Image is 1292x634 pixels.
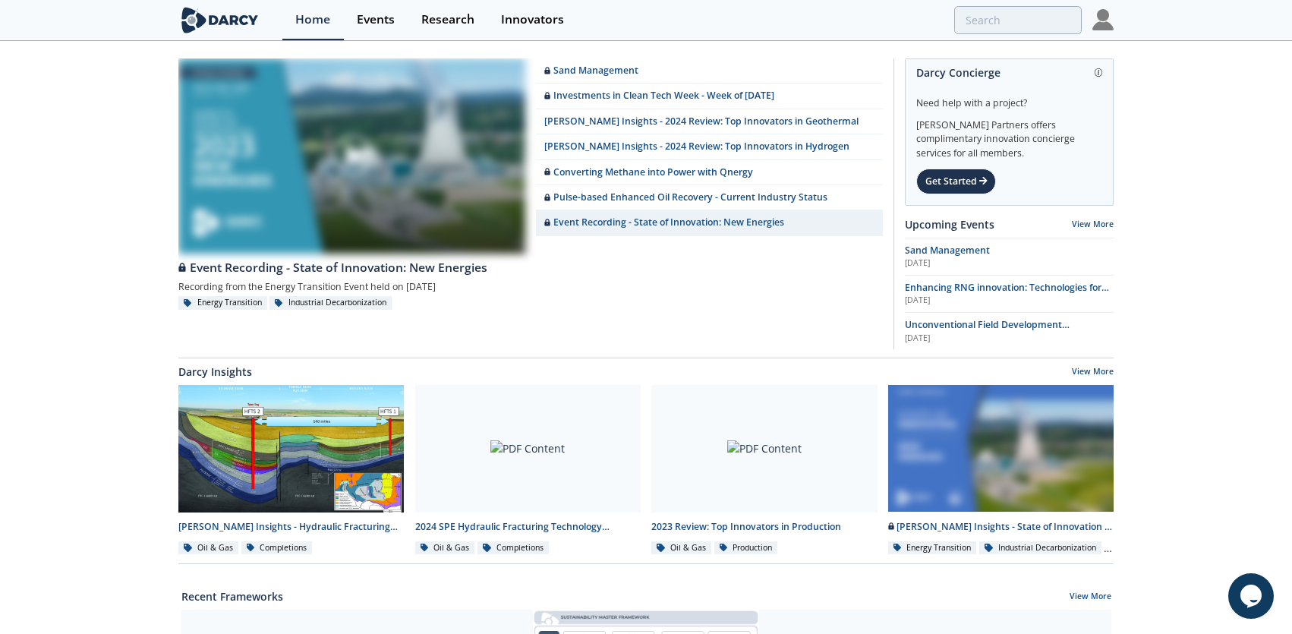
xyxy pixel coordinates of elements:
[536,185,883,210] a: Pulse-based Enhanced Oil Recovery - Current Industry Status
[178,520,405,534] div: [PERSON_NAME] Insights - Hydraulic Fracturing Test Site 2 - Final Report
[1092,9,1114,30] img: Profile
[905,281,1109,308] span: Enhancing RNG innovation: Technologies for Sustainable Energy
[269,296,392,310] div: Industrial Decarbonization
[905,318,1114,344] a: Unconventional Field Development Optimization through Geochemical Fingerprinting Technology [DATE]
[651,541,711,555] div: Oil & Gas
[178,251,883,277] a: Event Recording - State of Innovation: New Energies
[979,541,1101,555] div: Industrial Decarbonization
[178,296,267,310] div: Energy Transition
[501,14,564,26] div: Innovators
[536,84,883,109] a: Investments in Clean Tech Week - Week of [DATE]
[241,541,313,555] div: Completions
[905,333,1114,345] div: [DATE]
[916,86,1102,110] div: Need help with a project?
[421,14,474,26] div: Research
[905,257,1114,270] div: [DATE]
[536,109,883,134] a: [PERSON_NAME] Insights - 2024 Review: Top Innovators in Geothermal
[916,59,1102,86] div: Darcy Concierge
[1228,573,1277,619] iframe: chat widget
[178,58,525,254] img: Video Content
[178,364,252,380] a: Darcy Insights
[1095,68,1103,77] img: information.svg
[173,385,410,556] a: Darcy Insights - Hydraulic Fracturing Test Site 2 - Final Report preview [PERSON_NAME] Insights -...
[178,58,525,251] a: Video Content
[1072,366,1114,380] a: View More
[410,385,647,556] a: PDF Content 2024 SPE Hydraulic Fracturing Technology Conference - Executive Summary Oil & Gas Com...
[536,58,883,84] a: Sand Management
[295,14,330,26] div: Home
[178,7,261,33] img: logo-wide.svg
[536,210,883,235] a: Event Recording - State of Innovation: New Energies
[178,541,238,555] div: Oil & Gas
[181,588,283,604] a: Recent Frameworks
[415,541,475,555] div: Oil & Gas
[536,134,883,159] a: [PERSON_NAME] Insights - 2024 Review: Top Innovators in Hydrogen
[544,64,638,77] div: Sand Management
[888,520,1114,534] div: [PERSON_NAME] Insights - State of Innovation in New Energies 2023
[357,14,395,26] div: Events
[905,295,1114,307] div: [DATE]
[415,520,641,534] div: 2024 SPE Hydraulic Fracturing Technology Conference - Executive Summary
[1072,219,1114,229] a: View More
[1070,591,1111,604] a: View More
[646,385,883,556] a: PDF Content 2023 Review: Top Innovators in Production Oil & Gas Production
[536,160,883,185] a: Converting Methane into Power with Qnergy
[905,244,990,257] span: Sand Management
[178,277,883,296] div: Recording from the Energy Transition Event held on [DATE]
[916,110,1102,160] div: [PERSON_NAME] Partners offers complimentary innovation concierge services for all members.
[905,281,1114,307] a: Enhancing RNG innovation: Technologies for Sustainable Energy [DATE]
[477,541,549,555] div: Completions
[916,169,996,194] div: Get Started
[905,216,994,232] a: Upcoming Events
[714,541,778,555] div: Production
[905,244,1114,270] a: Sand Management [DATE]
[651,520,878,534] div: 2023 Review: Top Innovators in Production
[178,259,883,277] div: Event Recording - State of Innovation: New Energies
[905,318,1070,359] span: Unconventional Field Development Optimization through Geochemical Fingerprinting Technology
[954,6,1082,34] input: Advanced Search
[331,134,373,176] img: play-chapters-gray.svg
[883,385,1120,556] a: Darcy Insights - State of Innovation in New Energies 2023 preview [PERSON_NAME] Insights - State ...
[888,541,977,555] div: Energy Transition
